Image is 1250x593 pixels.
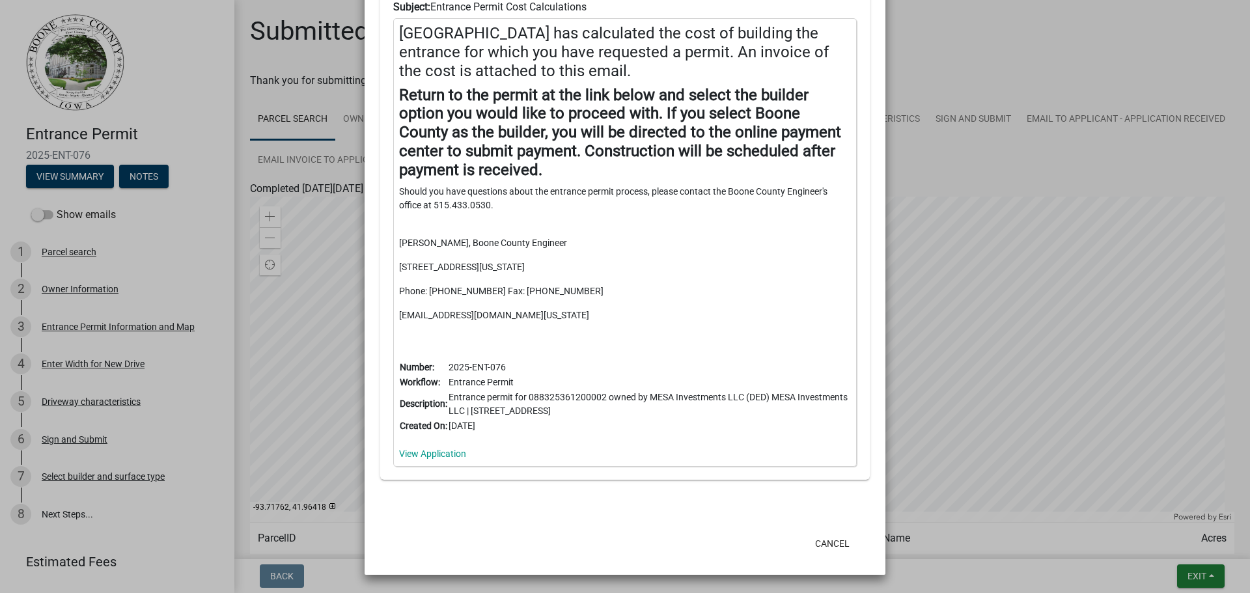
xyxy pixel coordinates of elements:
[399,86,841,179] strong: Return to the permit at the link below and select the builder option you would like to proceed wi...
[448,390,851,419] td: Entrance permit for 088325361200002 owned by MESA Investments LLC (DED) MESA Investments LLC | [S...
[393,1,857,13] h6: Entrance Permit Cost Calculations
[399,284,851,298] p: Phone: [PHONE_NUMBER] Fax: [PHONE_NUMBER]
[448,419,851,434] td: [DATE]
[399,185,851,226] p: Should you have questions about the entrance permit process, please contact the Boone County Engi...
[448,360,851,375] td: 2025-ENT-076
[399,448,466,459] a: View Application
[400,377,440,387] b: Workflow:
[805,532,860,555] button: Cancel
[400,398,447,409] b: Description:
[448,375,851,390] td: Entrance Permit
[393,1,430,13] strong: Subject:
[399,236,851,250] p: [PERSON_NAME], Boone County Engineer
[400,362,434,372] b: Number:
[399,260,851,274] p: [STREET_ADDRESS][US_STATE]
[400,421,447,431] b: Created On:
[399,24,851,80] h4: [GEOGRAPHIC_DATA] has calculated the cost of building the entrance for which you have requested a...
[399,309,851,322] p: [EMAIL_ADDRESS][DOMAIN_NAME][US_STATE]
